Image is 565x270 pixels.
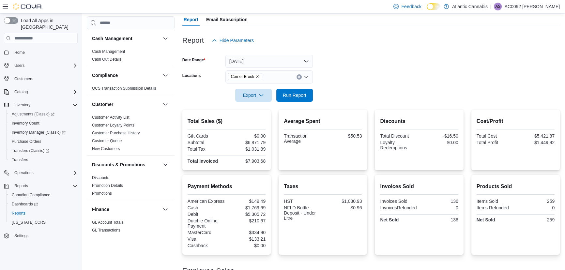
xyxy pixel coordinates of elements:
nav: Complex example [4,45,78,257]
h2: Payment Methods [188,183,266,190]
span: GL Account Totals [92,220,123,225]
span: Customer Loyalty Points [92,123,134,128]
div: Items Sold [477,199,514,204]
a: Promotion Details [92,183,123,188]
button: Transfers [7,155,80,164]
a: Transfers (Classic) [7,146,80,155]
a: Promotions [92,191,112,196]
h2: Taxes [284,183,362,190]
button: Open list of options [304,74,309,80]
button: Finance [161,205,169,213]
a: Dashboards [9,200,40,208]
div: $7,903.68 [228,158,266,164]
span: Corner Brook [231,73,254,80]
button: Reports [1,181,80,190]
a: Reports [9,209,28,217]
button: Purchase Orders [7,137,80,146]
div: 259 [517,199,555,204]
div: AC0092 Strickland Rylan [494,3,502,10]
h2: Discounts [380,117,458,125]
button: Export [235,89,272,102]
span: Transfers [12,157,28,162]
div: $1,449.92 [517,140,555,145]
a: Customer Activity List [92,115,130,120]
span: Run Report [283,92,306,98]
button: Cash Management [92,35,160,42]
span: Transfers [9,156,78,164]
span: Users [14,63,24,68]
div: $334.90 [228,230,266,235]
h3: Customer [92,101,113,108]
label: Date Range [182,57,206,63]
span: Catalog [12,88,78,96]
button: Hide Parameters [209,34,256,47]
span: Customer Purchase History [92,130,140,136]
span: Load All Apps in [GEOGRAPHIC_DATA] [18,17,78,30]
span: Corner Brook [228,73,262,80]
button: Catalog [12,88,30,96]
a: Adjustments (Classic) [7,110,80,119]
button: Home [1,47,80,57]
h3: Finance [92,206,109,213]
button: Customer [92,101,160,108]
a: Canadian Compliance [9,191,53,199]
h3: Report [182,37,204,44]
p: Atlantic Cannabis [452,3,488,10]
div: $1,769.69 [228,205,266,210]
div: Debit [188,212,225,217]
span: Inventory Count [9,119,78,127]
button: Users [12,62,27,69]
span: Customer Queue [92,138,122,143]
span: Customers [14,76,33,82]
button: Reports [12,182,31,190]
span: Transfers (Classic) [9,147,78,155]
h3: Compliance [92,72,118,79]
a: OCS Transaction Submission Details [92,86,156,91]
button: Reports [7,209,80,218]
div: Visa [188,236,225,242]
span: Feedback [401,3,421,10]
div: Customer [87,113,175,155]
button: Canadian Compliance [7,190,80,200]
div: $6,871.79 [228,140,266,145]
div: MasterCard [188,230,225,235]
p: | [490,3,492,10]
div: -$16.50 [420,133,458,139]
img: Cova [13,3,42,10]
button: Customer [161,100,169,108]
div: 136 [420,217,458,222]
input: Dark Mode [427,3,440,10]
a: Customer Purchase History [92,131,140,135]
span: Operations [14,170,34,175]
span: Adjustments (Classic) [12,112,54,117]
div: Subtotal [188,140,225,145]
a: Adjustments (Classic) [9,110,57,118]
strong: Net Sold [380,217,399,222]
a: Inventory Count [9,119,42,127]
strong: Net Sold [477,217,495,222]
h2: Total Sales ($) [188,117,266,125]
div: 259 [517,217,555,222]
a: Inventory Manager (Classic) [7,128,80,137]
div: Total Cost [477,133,514,139]
div: Transaction Average [284,133,322,144]
span: Discounts [92,175,109,180]
div: $0.00 [228,243,266,248]
button: Operations [12,169,36,177]
div: Discounts & Promotions [87,174,175,200]
div: Loyalty Redemptions [380,140,418,150]
span: Inventory [12,101,78,109]
span: [US_STATE] CCRS [12,220,46,225]
div: $50.53 [324,133,362,139]
span: Catalog [14,89,28,95]
button: Settings [1,231,80,240]
span: Settings [14,233,28,238]
button: Inventory [12,101,33,109]
a: Inventory Manager (Classic) [9,128,68,136]
a: GL Transactions [92,228,120,232]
